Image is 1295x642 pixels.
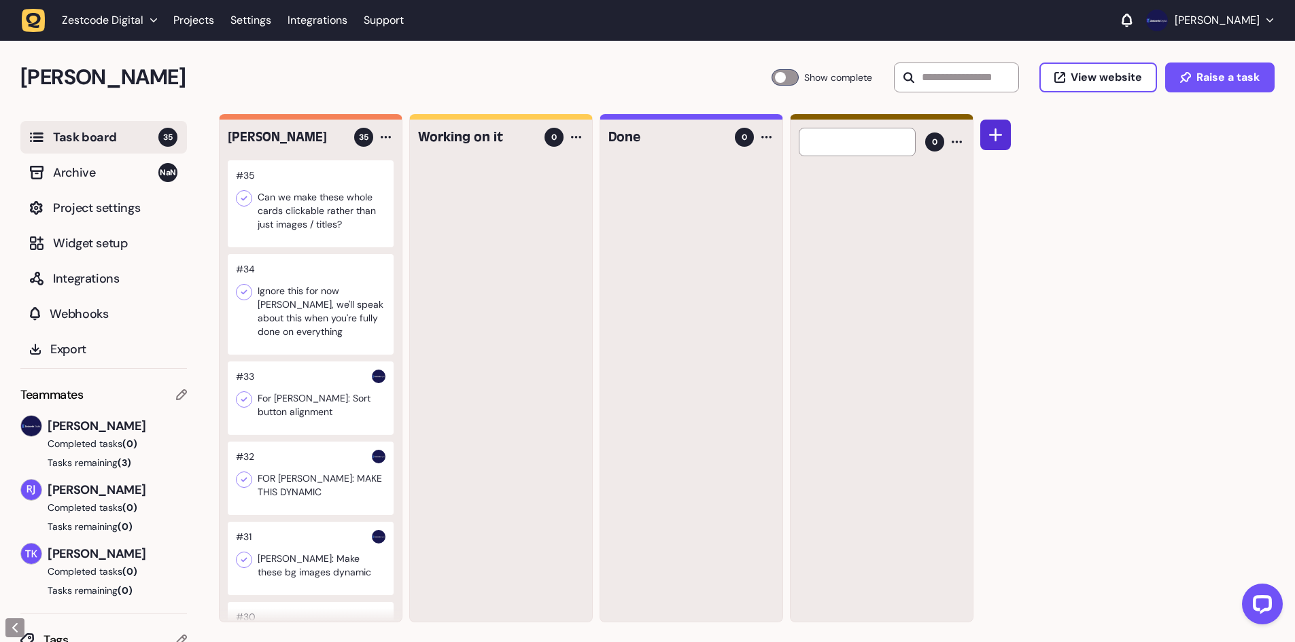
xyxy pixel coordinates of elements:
[53,128,158,147] span: Task board
[1071,72,1142,83] span: View website
[230,8,271,33] a: Settings
[372,370,385,383] img: Harry Robinson
[20,520,187,533] button: Tasks remaining(0)
[1196,72,1260,83] span: Raise a task
[20,192,187,224] button: Project settings
[173,8,214,33] a: Projects
[122,438,137,450] span: (0)
[20,437,176,450] button: Completed tasks(0)
[228,128,345,147] h4: Tom
[21,543,41,564] img: Thomas Karagkounis
[1146,10,1168,31] img: Harry Robinson
[50,304,177,323] span: Webhooks
[1175,14,1260,27] p: [PERSON_NAME]
[20,121,187,154] button: Task board35
[158,163,177,182] span: NaN
[288,8,347,33] a: Integrations
[932,136,937,148] span: 0
[48,544,187,563] span: [PERSON_NAME]
[122,565,137,577] span: (0)
[20,298,187,330] button: Webhooks
[118,520,133,533] span: (0)
[20,227,187,260] button: Widget setup
[1146,10,1273,31] button: [PERSON_NAME]
[742,131,747,143] span: 0
[50,340,177,359] span: Export
[62,14,143,27] span: Zestcode Digital
[20,456,187,469] button: Tasks remaining(3)
[53,163,158,182] span: Archive
[804,69,872,86] span: Show complete
[22,8,165,33] button: Zestcode Digital
[20,565,176,578] button: Completed tasks(0)
[53,234,177,253] span: Widget setup
[118,457,131,469] span: (3)
[364,14,404,27] a: Support
[20,501,176,514] button: Completed tasks(0)
[122,501,137,514] span: (0)
[551,131,557,143] span: 0
[20,262,187,295] button: Integrations
[20,156,187,189] button: ArchiveNaN
[372,530,385,543] img: Harry Robinson
[20,61,772,94] h2: Penny Black
[1231,578,1288,635] iframe: LiveChat chat widget
[158,128,177,147] span: 35
[1165,63,1275,92] button: Raise a task
[608,128,725,147] h4: Done
[53,269,177,288] span: Integrations
[372,450,385,463] img: Harry Robinson
[20,333,187,365] button: Export
[20,584,187,597] button: Tasks remaining(0)
[418,128,535,147] h4: Working on it
[21,416,41,436] img: Harry Robinson
[48,480,187,499] span: [PERSON_NAME]
[359,131,368,143] span: 35
[48,416,187,435] span: [PERSON_NAME]
[1039,63,1157,92] button: View website
[53,198,177,217] span: Project settings
[21,480,41,500] img: Riki-leigh Jones
[20,385,84,404] span: Teammates
[118,584,133,596] span: (0)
